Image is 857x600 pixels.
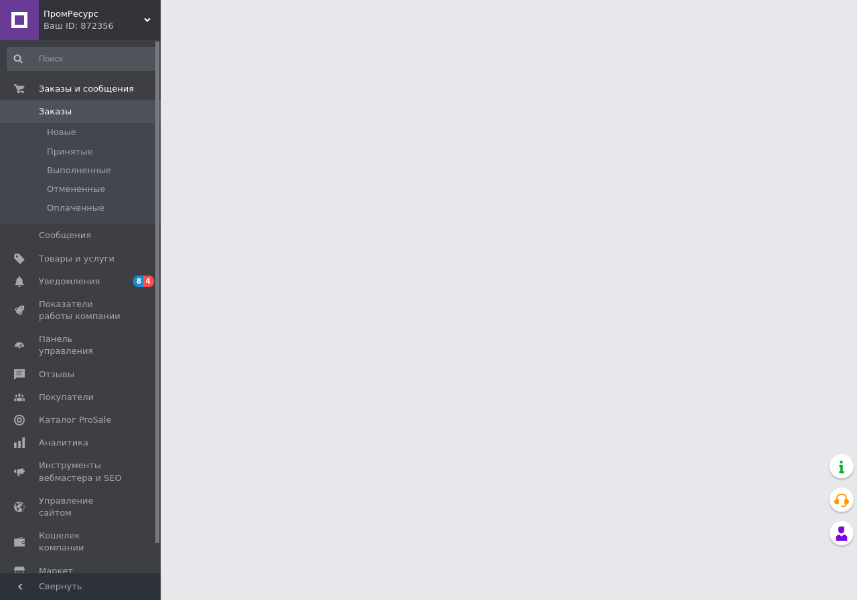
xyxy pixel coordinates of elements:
span: Отзывы [39,369,74,381]
span: Выполненные [47,165,111,177]
span: Принятые [47,146,93,158]
span: Товары и услуги [39,253,114,265]
span: Новые [47,126,76,138]
span: Управление сайтом [39,495,124,519]
span: Отмененные [47,183,105,195]
span: Оплаченные [47,202,104,214]
span: Уведомления [39,276,100,288]
span: Каталог ProSale [39,414,111,426]
input: Поиск [7,47,158,71]
span: Заказы и сообщения [39,83,134,95]
span: Покупатели [39,391,94,403]
div: Ваш ID: 872356 [44,20,161,32]
span: Инструменты вебмастера и SEO [39,460,124,484]
span: Маркет [39,565,73,577]
span: Сообщения [39,229,91,241]
span: Показатели работы компании [39,298,124,322]
span: Аналитика [39,437,88,449]
span: 8 [133,276,144,287]
span: 4 [143,276,154,287]
span: Панель управления [39,333,124,357]
span: ПромРесурс [44,8,144,20]
span: Заказы [39,106,72,118]
span: Кошелек компании [39,530,124,554]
